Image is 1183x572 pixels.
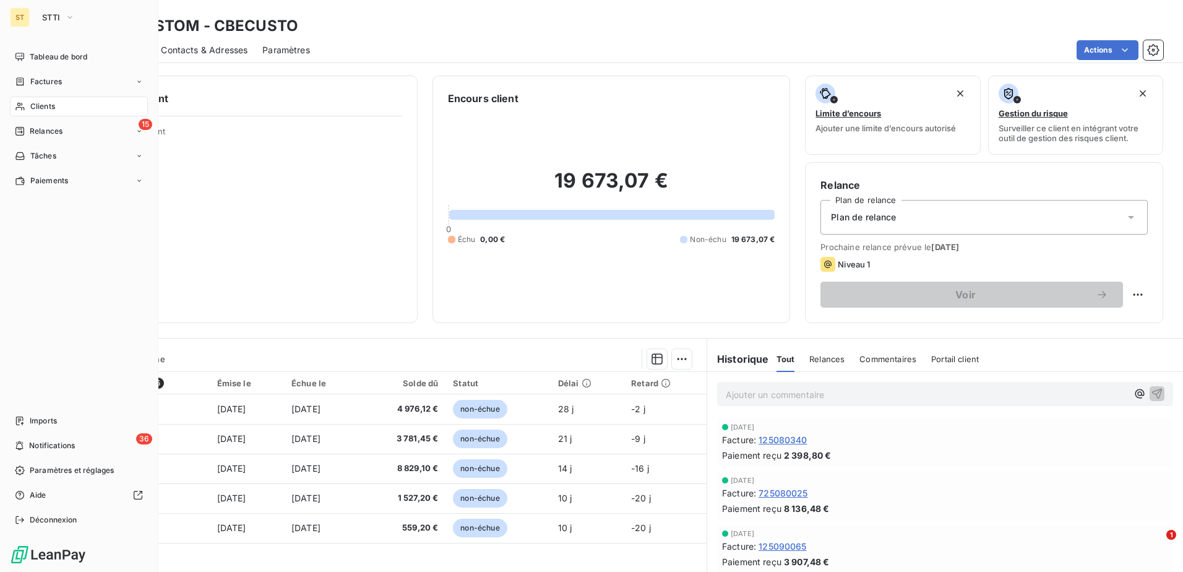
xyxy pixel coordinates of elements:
span: non-échue [453,400,507,418]
span: 559,20 € [367,522,438,534]
button: Gestion du risqueSurveiller ce client en intégrant votre outil de gestion des risques client. [988,76,1163,155]
span: Tout [776,354,795,364]
span: 0 [446,224,451,234]
span: 10 j [558,522,572,533]
span: Contacts & Adresses [161,44,247,56]
a: Aide [10,485,148,505]
span: Facture : [722,433,756,446]
span: Paramètres et réglages [30,465,114,476]
img: Logo LeanPay [10,545,87,565]
span: 8 829,10 € [367,462,438,475]
span: 125090065 [759,540,806,553]
span: [DATE] [731,477,754,484]
span: 3 781,45 € [367,433,438,445]
span: Non-échu [690,234,726,245]
div: Délai [558,378,616,388]
h6: Historique [707,352,769,366]
span: -16 j [631,463,649,474]
span: 1 527,20 € [367,492,438,505]
span: Relances [809,354,845,364]
span: 1 [1166,530,1176,540]
span: 14 j [558,463,572,474]
div: Échue le [291,378,352,388]
span: Plan de relance [831,211,896,223]
div: Statut [453,378,543,388]
span: Propriétés Client [100,126,402,144]
span: Limite d’encours [815,108,881,118]
div: ST [10,7,30,27]
span: STTI [42,12,60,22]
span: Paiement reçu [722,449,781,462]
h6: Informations client [75,91,402,106]
span: [DATE] [291,404,320,414]
span: [DATE] [291,493,320,503]
span: Niveau 1 [838,259,870,269]
span: [DATE] [931,242,959,252]
span: Surveiller ce client en intégrant votre outil de gestion des risques client. [999,123,1153,143]
span: Relances [30,126,62,137]
span: non-échue [453,430,507,448]
h6: Relance [820,178,1148,193]
span: Prochaine relance prévue le [820,242,1148,252]
span: 2 398,80 € [784,449,832,462]
span: Tâches [30,150,56,162]
span: [DATE] [291,433,320,444]
span: [DATE] [217,404,246,414]
span: Clients [30,101,55,112]
span: [DATE] [291,463,320,474]
span: Échu [458,234,476,245]
span: 21 j [558,433,572,444]
span: non-échue [453,459,507,478]
span: Aide [30,490,46,501]
span: [DATE] [731,530,754,537]
span: Ajouter une limite d’encours autorisé [815,123,956,133]
span: Paramètres [262,44,310,56]
span: Facture : [722,540,756,553]
span: Commentaires [859,354,916,364]
span: 725080025 [759,487,807,500]
span: Voir [835,290,1096,300]
button: Actions [1077,40,1138,60]
iframe: Intercom live chat [1141,530,1171,560]
button: Limite d’encoursAjouter une limite d’encours autorisé [805,76,980,155]
span: non-échue [453,519,507,537]
span: 0,00 € [480,234,505,245]
span: [DATE] [291,522,320,533]
span: [DATE] [217,433,246,444]
span: -2 j [631,404,645,414]
span: Portail client [931,354,979,364]
button: Voir [820,282,1123,308]
span: Imports [30,415,57,427]
span: 36 [136,433,152,444]
span: 10 j [558,493,572,503]
h3: BE CUSTOM - CBECUSTO [109,15,298,37]
span: Paiement reçu [722,555,781,568]
span: 19 673,07 € [731,234,775,245]
span: non-échue [453,489,507,508]
h6: Encours client [448,91,518,106]
span: 3 907,48 € [784,555,830,568]
h2: 19 673,07 € [448,168,775,206]
span: Paiements [30,175,68,186]
span: Paiement reçu [722,502,781,515]
span: -9 j [631,433,645,444]
div: Émise le [217,378,277,388]
span: -20 j [631,493,651,503]
span: Déconnexion [30,514,77,526]
span: -20 j [631,522,651,533]
span: 15 [139,119,152,130]
div: Solde dû [367,378,438,388]
span: 125080340 [759,433,807,446]
span: 8 136,48 € [784,502,830,515]
span: Tableau de bord [30,51,87,63]
span: [DATE] [217,493,246,503]
div: Retard [631,378,699,388]
span: Factures [30,76,62,87]
span: 28 j [558,404,574,414]
span: [DATE] [731,423,754,431]
span: [DATE] [217,463,246,474]
span: [DATE] [217,522,246,533]
span: Facture : [722,487,756,500]
span: Notifications [29,440,75,451]
span: Gestion du risque [999,108,1068,118]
